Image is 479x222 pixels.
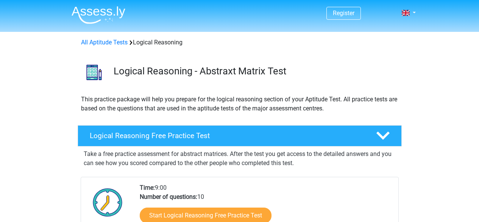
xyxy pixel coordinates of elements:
[333,9,354,17] a: Register
[90,131,364,140] h4: Logical Reasoning Free Practice Test
[72,6,125,24] img: Assessly
[89,183,127,221] img: Clock
[78,56,110,88] img: logical reasoning
[75,125,405,146] a: Logical Reasoning Free Practice Test
[114,65,396,77] h3: Logical Reasoning - Abstraxt Matrix Test
[140,184,155,191] b: Time:
[140,193,197,200] b: Number of questions:
[78,38,401,47] div: Logical Reasoning
[84,150,396,168] p: Take a free practice assessment for abstract matrices. After the test you get access to the detai...
[81,95,398,113] p: This practice package will help you prepare for the logical reasoning section of your Aptitude Te...
[81,39,128,46] a: All Aptitude Tests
